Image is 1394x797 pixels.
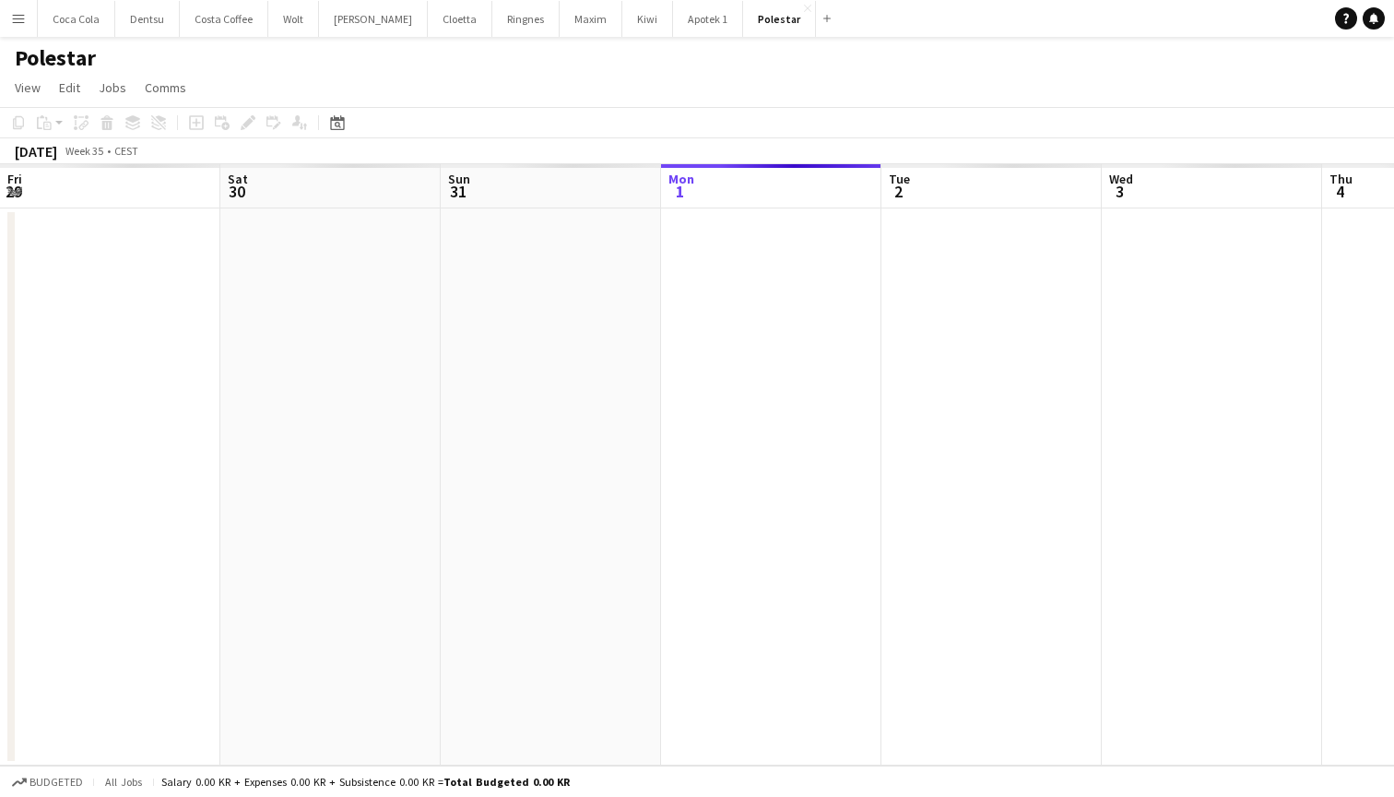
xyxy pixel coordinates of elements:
[101,775,146,789] span: All jobs
[180,1,268,37] button: Costa Coffee
[52,76,88,100] a: Edit
[7,171,22,187] span: Fri
[886,181,910,202] span: 2
[115,1,180,37] button: Dentsu
[145,79,186,96] span: Comms
[673,1,743,37] button: Apotek 1
[7,76,48,100] a: View
[137,76,194,100] a: Comms
[59,79,80,96] span: Edit
[15,44,96,72] h1: Polestar
[15,142,57,161] div: [DATE]
[1329,171,1353,187] span: Thu
[319,1,428,37] button: [PERSON_NAME]
[5,181,22,202] span: 29
[225,181,248,202] span: 30
[668,171,694,187] span: Mon
[30,776,83,789] span: Budgeted
[492,1,560,37] button: Ringnes
[666,181,694,202] span: 1
[228,171,248,187] span: Sat
[91,76,134,100] a: Jobs
[560,1,622,37] button: Maxim
[1327,181,1353,202] span: 4
[1109,171,1133,187] span: Wed
[1106,181,1133,202] span: 3
[445,181,470,202] span: 31
[161,775,570,789] div: Salary 0.00 KR + Expenses 0.00 KR + Subsistence 0.00 KR =
[38,1,115,37] button: Coca Cola
[61,144,107,158] span: Week 35
[743,1,816,37] button: Polestar
[99,79,126,96] span: Jobs
[428,1,492,37] button: Cloetta
[443,775,570,789] span: Total Budgeted 0.00 KR
[268,1,319,37] button: Wolt
[9,772,86,792] button: Budgeted
[889,171,910,187] span: Tue
[114,144,138,158] div: CEST
[622,1,673,37] button: Kiwi
[15,79,41,96] span: View
[448,171,470,187] span: Sun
